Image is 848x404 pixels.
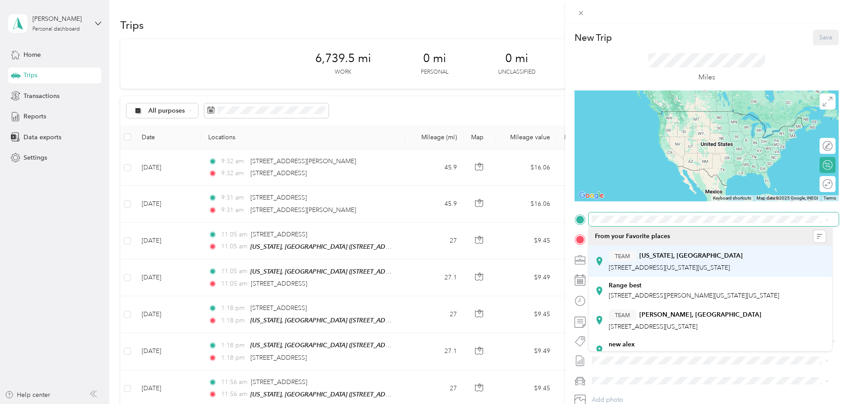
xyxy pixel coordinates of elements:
[609,310,636,321] button: TEAM
[575,31,612,44] p: New Trip
[757,196,818,200] span: Map data ©2025 Google, INEGI
[609,264,730,271] span: [STREET_ADDRESS][US_STATE][US_STATE]
[609,323,697,330] span: [STREET_ADDRESS][US_STATE]
[639,252,743,260] strong: [US_STATE], [GEOGRAPHIC_DATA]
[609,341,635,349] strong: new alex
[713,195,751,201] button: Keyboard shortcuts
[639,311,761,319] strong: [PERSON_NAME], [GEOGRAPHIC_DATA]
[609,251,636,262] button: TEAM
[615,311,630,319] span: TEAM
[595,232,670,240] span: From your Favorite places
[609,282,642,290] strong: Range best
[615,252,630,260] span: TEAM
[609,292,779,299] span: [STREET_ADDRESS][PERSON_NAME][US_STATE][US_STATE]
[577,190,606,201] img: Google
[577,190,606,201] a: Open this area in Google Maps (opens a new window)
[698,72,715,83] p: Miles
[798,354,848,404] iframe: Everlance-gr Chat Button Frame
[609,351,682,358] span: 8337–[STREET_ADDRESS]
